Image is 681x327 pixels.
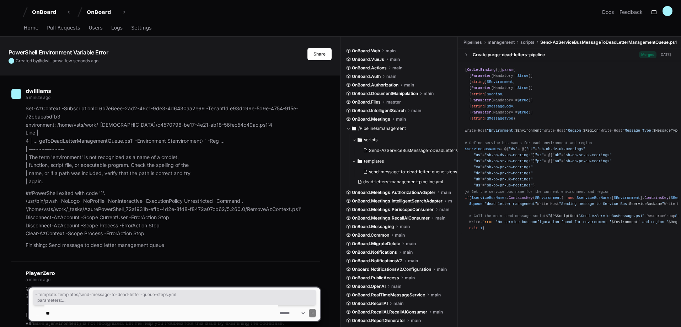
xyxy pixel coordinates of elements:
[548,214,644,218] span: " \Send-AzServiceBusMessage.ps1"
[111,26,123,30] span: Logs
[563,153,612,157] span: "sb-ob-st-uk-meetings"
[471,98,491,102] span: Parameter
[463,39,482,45] span: Pipelines
[469,214,546,218] span: # Call the main send message script
[84,6,129,19] button: OnBoard
[16,58,98,64] span: Created by
[612,220,638,224] span: $Environment
[358,136,362,144] svg: Directory
[395,232,405,238] span: main
[550,214,579,218] span: $PSScriptRoot
[352,82,398,88] span: OnBoard.Authorization
[352,190,435,195] span: OnBoard.Meetings.AuthorizationAdapter
[352,241,400,247] span: OnBoard.MigrateDelete
[518,74,529,78] span: $true
[352,258,402,264] span: OnBoard.NotificationsV2
[467,68,495,72] span: CmdletBinding
[484,177,533,181] span: "sb-ob-pr-uk-meetings"
[61,58,98,63] span: a few seconds ago
[47,26,80,30] span: Pull Requests
[352,99,381,105] span: OnBoard.Files
[406,241,416,247] span: main
[653,128,680,133] span: $MessageType
[659,52,671,57] div: [DATE]
[629,202,662,206] span: $serviceBusName
[32,9,63,16] div: OnBoard
[392,65,402,71] span: main
[364,158,384,164] span: templates
[553,159,562,163] span: "au"
[520,39,535,45] span: scripts
[390,57,400,62] span: main
[472,196,507,200] span: $serviceBusNames
[352,48,380,54] span: OnBoard.Web
[474,171,483,175] span: "de"
[563,159,612,163] span: "sb-ob-pr-au-meetings"
[487,80,513,84] span: $Environment
[537,147,585,151] span: "sb-ob-dv-uk-meetings"
[360,146,460,155] button: Send-AzServiceBusMessageToDeadLetterManagementQueue.ps1
[484,171,533,175] span: "sb-ob-pr-de-meetings"
[408,258,418,264] span: main
[474,159,483,163] span: "us"
[435,215,445,221] span: main
[38,58,42,63] span: @
[535,159,544,163] span: "pr"
[111,20,123,36] a: Logs
[583,128,599,133] span: $Region
[29,6,75,19] button: OnBoard
[364,137,377,143] span: scripts
[487,104,513,109] span: $MessageBody
[355,177,454,187] button: dead-letters-management-pipeline.yml
[89,20,103,36] a: Users
[358,157,362,165] svg: Directory
[487,116,513,121] span: $MessageType
[568,196,574,200] span: and
[352,215,430,221] span: OnBoard.Meetings.RecallAIConsumer
[352,224,394,230] span: OnBoard.Messaging
[518,98,529,102] span: $true
[488,39,515,45] span: management
[346,123,452,134] button: /Pipelines/management
[559,202,664,206] span: "Sending message to Service Bus: "
[448,198,452,204] span: main
[26,105,320,186] p: Set-AzContext -SubscriptionId 6b7e6eee-2ad2-46c1-9de3-4d6430aa2e69 -TenantId e93dc99e-5d9e-4754-9...
[465,147,500,151] span: $serviceBusNames
[484,165,533,169] span: "sb-ob-pr-ca-meetings"
[465,141,592,145] span: # Define service bus names for each environment and region
[471,74,491,78] span: Parameter
[400,224,410,230] span: main
[487,128,544,133] span: "Environment: "
[26,241,320,249] p: Finishing: Send message to dead letter management queue
[471,86,491,90] span: Parameter
[515,128,542,133] span: $Environment
[465,67,674,231] div: [ ()] ( [ (Mandatory = )] [ ] , [ (Mandatory = )] [ ] , [ (Mandatory = )] [ ] , [ (Mandatory = )]...
[509,196,533,200] span: ContainsKey
[307,48,332,60] button: Share
[471,110,491,115] span: Parameter
[482,220,493,224] span: Error
[352,108,406,114] span: OnBoard.IntelligentSearch
[602,9,614,16] a: Docs
[9,49,108,56] app-text-character-animate: PowerShell Environment Variable Error
[404,82,414,88] span: main
[131,20,151,36] a: Settings
[469,202,482,206] span: $queue
[639,51,656,58] span: Merged
[352,267,431,272] span: Onboard.NotificationsV2.Configuration
[509,147,518,151] span: "dv"
[358,126,406,131] span: /Pipelines/management
[474,153,483,157] span: "us"
[480,226,482,230] span: 1
[474,183,483,188] span: "us"
[471,80,484,84] span: string
[352,74,381,79] span: OnBoard.Auth
[369,148,503,153] span: Send-AzServiceBusMessageToDeadLetterManagementQueue.ps1
[352,124,356,133] svg: Directory
[518,86,529,90] span: $true
[467,190,609,194] span: # Get the service bus name for the current environment and region
[352,207,434,212] span: OnBoard.Meetings.PeriscopeConsumer
[502,68,513,72] span: param
[473,52,545,58] div: Create purge-dead-letters-pipeline
[89,26,103,30] span: Users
